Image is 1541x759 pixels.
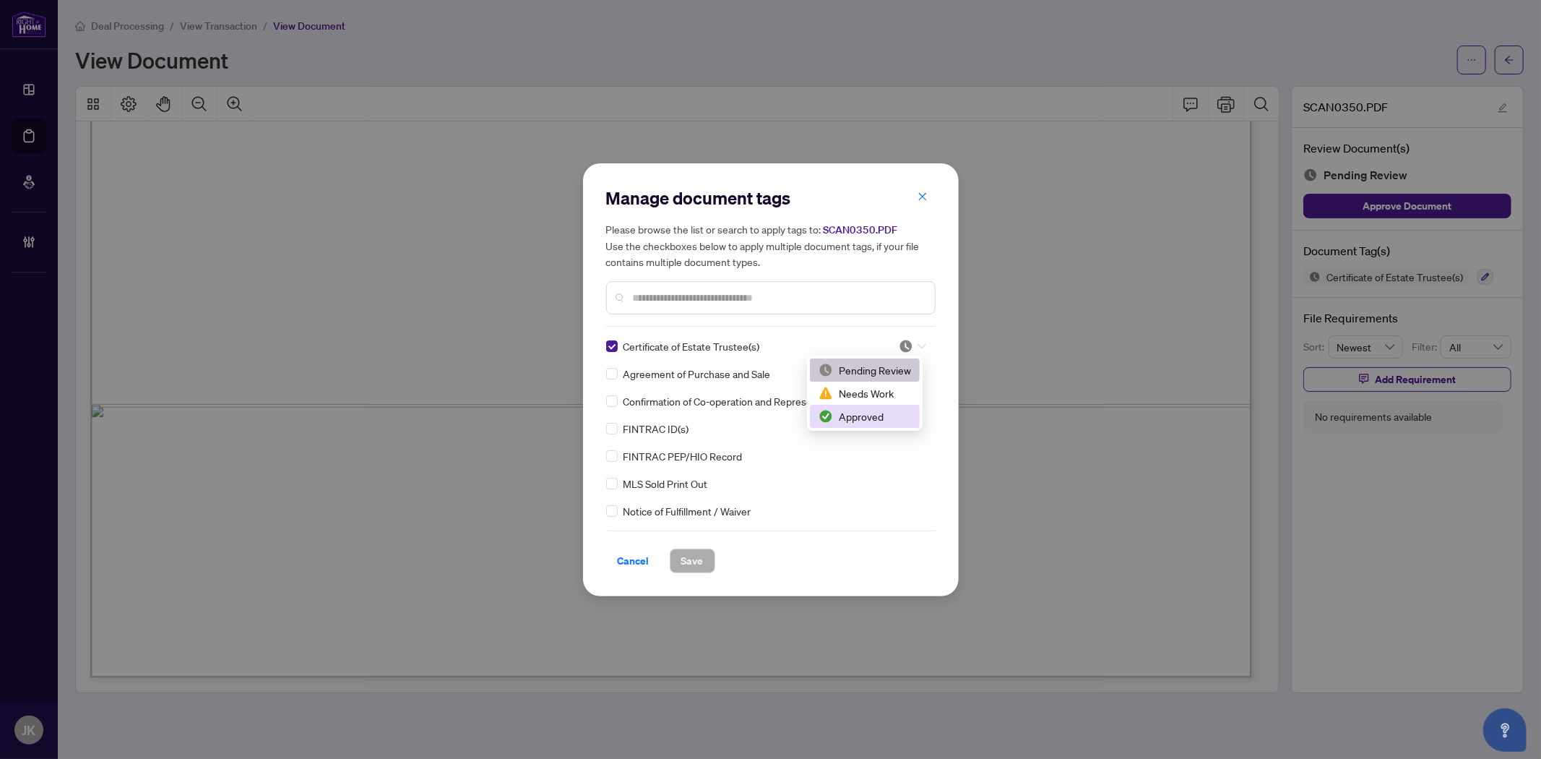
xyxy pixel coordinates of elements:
span: Confirmation of Co-operation and Representation—Buyer/Seller [623,393,910,409]
span: Pending Review [899,339,926,353]
div: Pending Review [819,362,911,378]
span: Cancel [618,549,649,573]
span: FINTRAC PEP/HIO Record [623,448,743,464]
img: status [819,363,833,377]
span: FINTRAC ID(s) [623,421,689,437]
div: Approved [810,405,920,428]
div: Needs Work [819,385,911,401]
span: Certificate of Estate Trustee(s) [623,338,760,354]
img: status [819,386,833,400]
span: close [918,192,928,202]
div: Needs Work [810,382,920,405]
div: Pending Review [810,359,920,382]
button: Open asap [1483,708,1527,752]
span: SCAN0350.PDF [824,223,898,236]
span: Agreement of Purchase and Sale [623,366,771,382]
button: Cancel [606,549,661,573]
img: status [899,339,913,353]
span: MLS Sold Print Out [623,476,708,492]
div: Approved [819,408,911,424]
button: Save [670,549,715,573]
img: status [819,409,833,424]
h2: Manage document tags [606,186,936,210]
h5: Please browse the list or search to apply tags to: Use the checkboxes below to apply multiple doc... [606,221,936,270]
span: Notice of Fulfillment / Waiver [623,503,751,519]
